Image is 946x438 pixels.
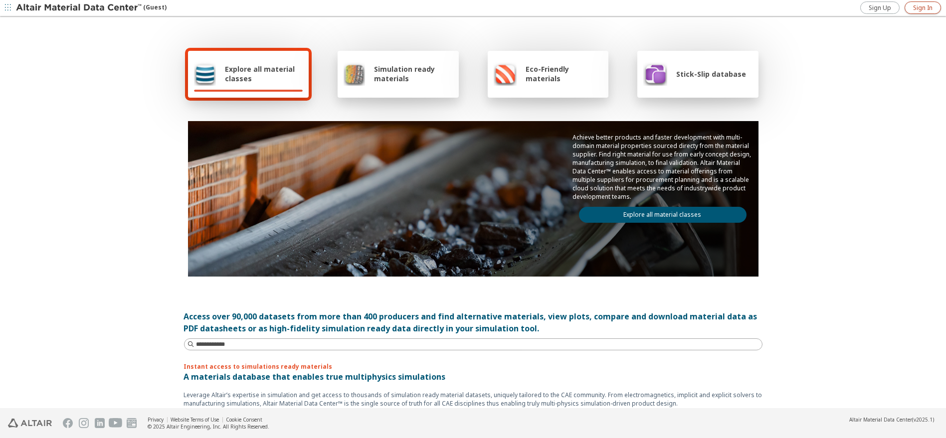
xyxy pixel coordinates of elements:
[184,362,762,371] p: Instant access to simulations ready materials
[905,1,941,14] a: Sign In
[8,419,52,428] img: Altair Engineering
[16,3,143,13] img: Altair Material Data Center
[573,133,753,201] p: Achieve better products and faster development with multi-domain material properties sourced dire...
[344,62,365,86] img: Simulation ready materials
[194,62,216,86] img: Explore all material classes
[579,207,747,223] a: Explore all material classes
[171,416,219,423] a: Website Terms of Use
[148,416,164,423] a: Privacy
[869,4,891,12] span: Sign Up
[526,64,602,83] span: Eco-Friendly materials
[849,416,912,423] span: Altair Material Data Center
[148,423,269,430] div: © 2025 Altair Engineering, Inc. All Rights Reserved.
[225,64,303,83] span: Explore all material classes
[374,64,452,83] span: Simulation ready materials
[676,69,746,79] span: Stick-Slip database
[184,371,762,383] p: A materials database that enables true multiphysics simulations
[860,1,900,14] a: Sign Up
[16,3,167,13] div: (Guest)
[184,310,762,334] div: Access over 90,000 datasets from more than 400 producers and find alternative materials, view plo...
[643,62,667,86] img: Stick-Slip database
[913,4,933,12] span: Sign In
[849,416,934,423] div: (v2025.1)
[494,62,517,86] img: Eco-Friendly materials
[226,416,262,423] a: Cookie Consent
[184,391,762,408] p: Leverage Altair’s expertise in simulation and get access to thousands of simulation ready materia...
